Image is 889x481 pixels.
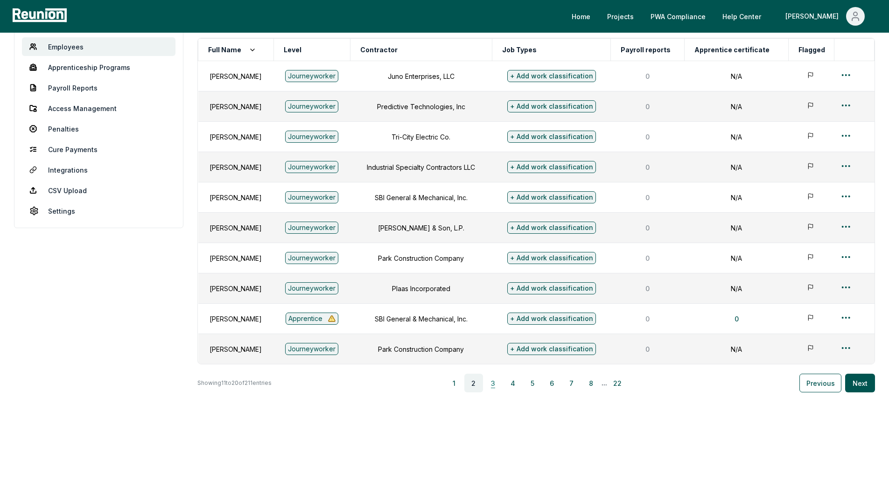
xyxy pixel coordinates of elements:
td: [PERSON_NAME] [198,182,274,213]
a: Employees [22,37,175,56]
a: Cure Payments [22,140,175,159]
div: Journeyworker [285,161,338,173]
a: Apprenticeship Programs [22,58,175,77]
td: [PERSON_NAME] [198,213,274,243]
a: Access Management [22,99,175,118]
div: Apprentice [286,313,338,325]
div: Journeyworker [285,252,338,264]
button: + Add work classification [507,250,596,266]
td: N/A [685,243,788,273]
div: + Add work classification [507,252,596,264]
td: N/A [685,182,788,213]
button: + Add work classification [507,280,596,297]
a: Payroll Reports [22,78,175,97]
div: + Add work classification [507,131,596,143]
td: N/A [685,122,788,152]
button: Contractor [358,41,399,59]
td: Park Construction Company [350,334,492,364]
div: + Add work classification [507,161,596,173]
div: + Add work classification [507,313,596,325]
td: [PERSON_NAME] [198,243,274,273]
div: + Add work classification [507,100,596,112]
a: CSV Upload [22,181,175,200]
button: Level [282,41,303,59]
div: + Add work classification [507,191,596,203]
button: 3 [484,374,503,392]
button: 0 [727,309,746,328]
button: [PERSON_NAME] [778,7,872,26]
div: + Add work classification [507,70,596,82]
td: N/A [685,91,788,122]
td: [PERSON_NAME] [198,152,274,182]
button: 2 [464,374,483,392]
div: Journeyworker [285,282,338,294]
button: Apprentice certificate [693,41,771,59]
button: 7 [562,374,581,392]
button: Job Types [500,41,539,59]
div: Journeyworker [285,70,338,82]
div: Journeyworker [285,343,338,355]
div: Journeyworker [285,191,338,203]
td: Predictive Technologies, Inc [350,91,492,122]
td: [PERSON_NAME] [198,61,274,91]
button: + Add work classification [507,189,596,206]
td: [PERSON_NAME] [198,304,274,334]
button: 22 [608,374,627,392]
td: Park Construction Company [350,243,492,273]
button: Full Name [206,41,258,59]
button: Next [845,374,875,392]
button: + Add work classification [507,310,596,327]
td: SBI General & Mechanical, Inc. [350,182,492,213]
td: [PERSON_NAME] [198,273,274,304]
div: [PERSON_NAME] [785,7,842,26]
td: [PERSON_NAME] [198,122,274,152]
td: SBI General & Mechanical, Inc. [350,304,492,334]
p: Showing 11 to 20 of 211 entries [197,378,272,388]
button: 8 [582,374,601,392]
button: 6 [543,374,561,392]
button: + Add work classification [507,341,596,357]
a: PWA Compliance [643,7,713,26]
div: Journeyworker [285,222,338,234]
td: [PERSON_NAME] [198,334,274,364]
td: [PERSON_NAME] [198,91,274,122]
button: 5 [523,374,542,392]
div: Journeyworker [285,131,338,143]
td: Tri-City Electric Co. [350,122,492,152]
td: Juno Enterprises, LLC [350,61,492,91]
div: + Add work classification [507,282,596,294]
button: + Add work classification [507,128,596,145]
span: ... [602,377,607,389]
a: Home [564,7,598,26]
td: Industrial Specialty Contractors LLC [350,152,492,182]
a: Penalties [22,119,175,138]
div: + Add work classification [507,343,596,355]
button: + Add work classification [507,68,596,84]
td: N/A [685,152,788,182]
td: N/A [685,273,788,304]
button: + Add work classification [507,219,596,236]
button: + Add work classification [507,98,596,115]
button: Flagged [797,41,827,59]
td: N/A [685,334,788,364]
div: Journeyworker [285,100,338,112]
a: Projects [600,7,641,26]
a: Settings [22,202,175,220]
td: N/A [685,213,788,243]
button: Payroll reports [619,41,672,59]
div: + Add work classification [507,222,596,234]
td: [PERSON_NAME] & Son, L.P. [350,213,492,243]
td: Plaas Incorporated [350,273,492,304]
a: Integrations [22,160,175,179]
nav: Main [564,7,880,26]
button: 1 [445,374,463,392]
a: Help Center [715,7,769,26]
td: N/A [685,61,788,91]
button: Previous [799,374,841,392]
button: + Add work classification [507,159,596,175]
button: 4 [504,374,522,392]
